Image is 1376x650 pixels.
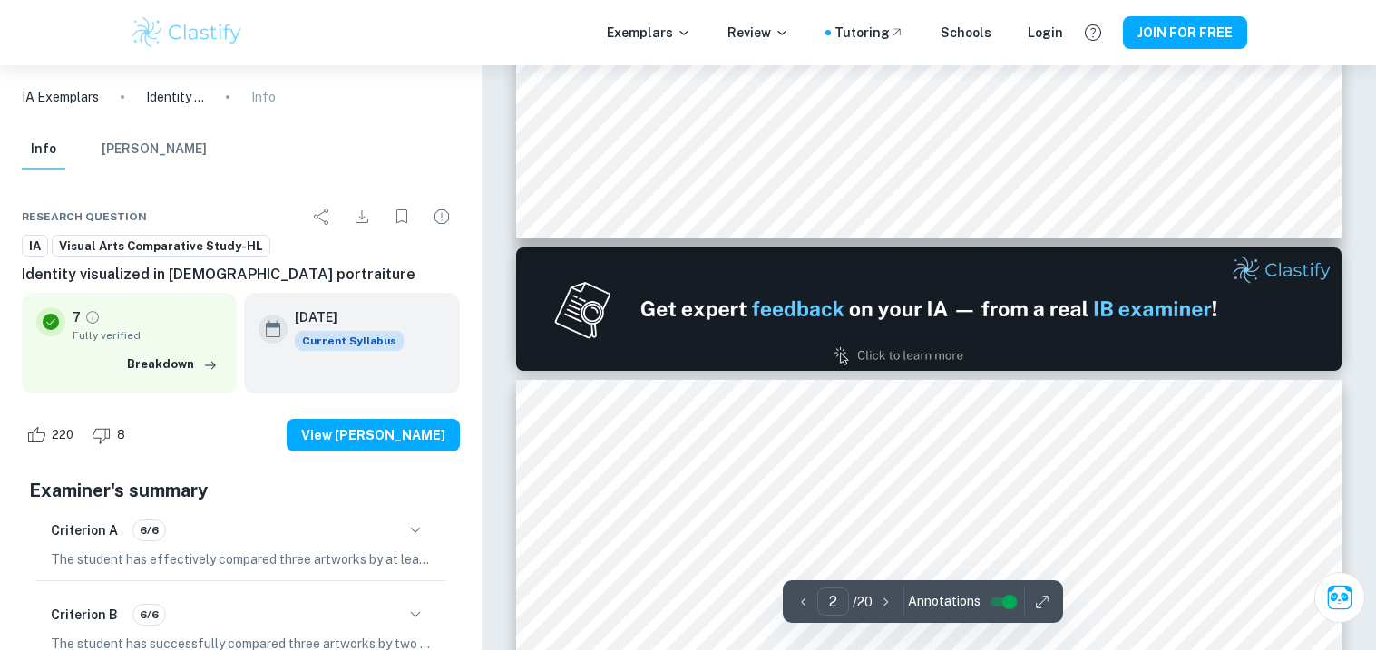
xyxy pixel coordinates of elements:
[146,87,204,107] p: Identity visualized in [DEMOGRAPHIC_DATA] portraiture
[122,351,222,378] button: Breakdown
[834,23,904,43] a: Tutoring
[727,23,789,43] p: Review
[84,309,101,325] a: Grade fully verified
[295,331,404,351] div: This exemplar is based on the current syllabus. Feel free to refer to it for inspiration/ideas wh...
[42,426,83,444] span: 220
[87,421,135,450] div: Dislike
[607,23,691,43] p: Exemplars
[51,520,118,540] h6: Criterion A
[1314,572,1365,623] button: Ask Clai
[133,606,165,623] span: 6/6
[908,592,981,611] span: Annotations
[941,23,991,43] a: Schools
[1078,17,1108,48] button: Help and Feedback
[23,238,47,256] span: IA
[51,605,118,625] h6: Criterion B
[22,235,48,257] a: IA
[424,199,460,235] div: Report issue
[853,592,873,612] p: / 20
[1028,23,1063,43] a: Login
[29,477,453,504] h5: Examiner's summary
[52,235,270,257] a: Visual Arts Comparative Study-HL
[251,87,276,107] p: Info
[53,238,269,256] span: Visual Arts Comparative Study-HL
[287,419,460,451] button: View [PERSON_NAME]
[295,307,389,327] h6: [DATE]
[102,130,207,170] button: [PERSON_NAME]
[107,426,135,444] span: 8
[130,15,245,51] img: Clastify logo
[344,199,380,235] div: Download
[516,247,1342,372] img: Ad
[22,130,65,170] button: Info
[22,209,147,225] span: Research question
[22,87,99,107] a: IA Exemplars
[22,264,460,286] h6: Identity visualized in [DEMOGRAPHIC_DATA] portraiture
[73,327,222,344] span: Fully verified
[304,199,340,235] div: Share
[22,421,83,450] div: Like
[295,331,404,351] span: Current Syllabus
[51,549,431,569] p: The student has effectively compared three artworks by at least two different artists, fulfilling...
[73,307,81,327] p: 7
[384,199,420,235] div: Bookmark
[1123,16,1247,49] button: JOIN FOR FREE
[133,522,165,538] span: 6/6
